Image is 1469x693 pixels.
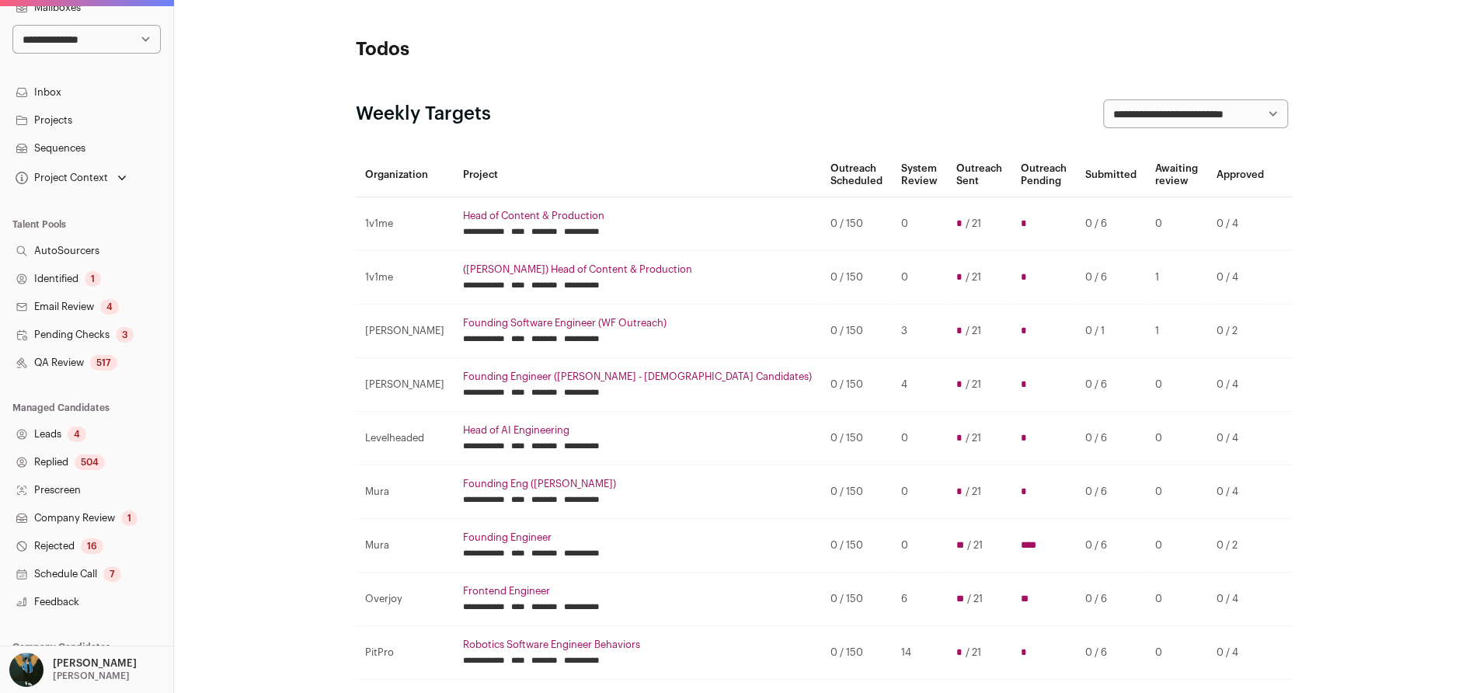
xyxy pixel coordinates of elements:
td: 0 [892,197,947,251]
span: / 21 [966,325,981,337]
th: Approved [1207,153,1273,197]
td: 0 / 150 [821,519,892,573]
button: Open dropdown [12,167,130,189]
td: 0 / 4 [1207,251,1273,305]
span: / 21 [966,646,981,659]
button: Open dropdown [6,653,140,687]
a: Founding Engineer [463,531,812,544]
td: 0 / 6 [1076,197,1146,251]
td: 0 / 4 [1207,626,1273,680]
p: [PERSON_NAME] [53,657,137,670]
td: 0 / 6 [1076,626,1146,680]
td: 0 / 6 [1076,465,1146,519]
td: 0 [1146,197,1207,251]
td: 0 [892,465,947,519]
td: 0 [1146,465,1207,519]
a: Founding Software Engineer (WF Outreach) [463,317,812,329]
td: 0 / 4 [1207,573,1273,626]
a: Frontend Engineer [463,585,812,597]
span: / 21 [966,378,981,391]
td: 0 / 150 [821,251,892,305]
td: 0 [1146,626,1207,680]
td: 1v1me [356,197,454,251]
td: 0 / 2 [1207,519,1273,573]
td: 0 / 150 [821,626,892,680]
a: Robotics Software Engineer Behaviors [463,639,812,651]
div: 4 [68,427,86,442]
span: / 21 [967,593,983,605]
td: 0 / 150 [821,305,892,358]
th: Project [454,153,821,197]
th: System Review [892,153,947,197]
a: Head of Content & Production [463,210,812,222]
td: 4 [892,358,947,412]
div: 7 [103,566,121,582]
td: [PERSON_NAME] [356,305,454,358]
div: Project Context [12,172,108,184]
div: 1 [85,271,101,287]
td: 0 / 150 [821,197,892,251]
td: 0 [892,251,947,305]
a: ([PERSON_NAME]) Head of Content & Production [463,263,812,276]
span: / 21 [967,539,983,552]
td: 0 [892,519,947,573]
h2: Weekly Targets [356,102,491,127]
span: / 21 [966,432,981,444]
a: Founding Engineer ([PERSON_NAME] - [DEMOGRAPHIC_DATA] Candidates) [463,371,812,383]
h1: Todos [356,37,667,62]
td: 0 / 6 [1076,412,1146,465]
td: 0 / 4 [1207,358,1273,412]
td: 6 [892,573,947,626]
td: 1 [1146,305,1207,358]
th: Outreach Pending [1011,153,1076,197]
th: Awaiting review [1146,153,1207,197]
td: 0 / 1 [1076,305,1146,358]
td: 0 / 6 [1076,251,1146,305]
a: Founding Eng ([PERSON_NAME]) [463,478,812,490]
td: [PERSON_NAME] [356,358,454,412]
td: 0 / 150 [821,412,892,465]
td: 1v1me [356,251,454,305]
td: 0 / 4 [1207,465,1273,519]
th: Outreach Scheduled [821,153,892,197]
td: 0 / 150 [821,465,892,519]
div: 16 [81,538,103,554]
td: 0 [892,412,947,465]
td: Mura [356,465,454,519]
td: 0 / 6 [1076,519,1146,573]
td: 0 / 150 [821,573,892,626]
div: 1 [121,510,138,526]
td: PitPro [356,626,454,680]
span: / 21 [966,218,981,230]
td: 3 [892,305,947,358]
td: 0 [1146,358,1207,412]
img: 12031951-medium_jpg [9,653,44,687]
span: / 21 [966,271,981,284]
td: 0 / 6 [1076,358,1146,412]
td: 0 / 6 [1076,573,1146,626]
th: Organization [356,153,454,197]
td: Overjoy [356,573,454,626]
td: 0 / 4 [1207,197,1273,251]
div: 504 [75,454,105,470]
td: Levelheaded [356,412,454,465]
span: / 21 [966,486,981,498]
a: Head of AI Engineering [463,424,812,437]
td: 0 / 2 [1207,305,1273,358]
p: [PERSON_NAME] [53,670,130,682]
th: Outreach Sent [947,153,1011,197]
td: 14 [892,626,947,680]
th: Submitted [1076,153,1146,197]
td: 0 [1146,412,1207,465]
div: 3 [116,327,134,343]
td: Mura [356,519,454,573]
div: 517 [90,355,117,371]
td: 0 [1146,573,1207,626]
td: 1 [1146,251,1207,305]
td: 0 / 4 [1207,412,1273,465]
td: 0 [1146,519,1207,573]
td: 0 / 150 [821,358,892,412]
div: 4 [100,299,119,315]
